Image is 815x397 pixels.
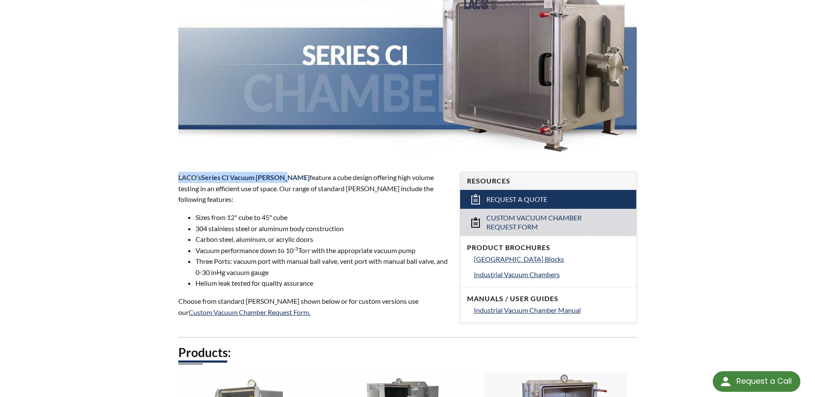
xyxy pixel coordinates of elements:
[178,345,636,360] h2: Products:
[474,270,560,278] span: Industrial Vacuum Chambers
[736,371,792,391] div: Request a Call
[486,214,611,232] span: Custom Vacuum Chamber Request Form
[719,375,733,388] img: round button
[195,245,449,256] li: Vacuum performance down to 10 Torr with the appropriate vacuum pump
[467,294,629,303] h4: Manuals / User Guides
[474,305,629,316] a: Industrial Vacuum Chamber Manual
[486,195,547,204] span: Request a Quote
[474,269,629,280] a: Industrial Vacuum Chambers
[474,253,629,265] a: [GEOGRAPHIC_DATA] Blocks
[713,371,800,392] div: Request a Call
[474,306,581,314] span: Industrial Vacuum Chamber Manual
[201,173,310,181] strong: Series CI Vacuum [PERSON_NAME]
[189,308,310,316] a: Custom Vacuum Chamber Request Form.
[293,245,298,252] sup: -3
[467,177,629,186] h4: Resources
[195,234,449,245] li: Carbon steel, aluminum, or acrylic doors
[460,209,636,236] a: Custom Vacuum Chamber Request Form
[195,278,449,289] li: Helium leak tested for quality assurance
[467,243,629,252] h4: Product Brochures
[195,256,449,278] li: Three Ports: vacuum port with manual ball valve, vent port with manual ball valve, and 0-30 inHg ...
[178,296,449,318] p: Choose from standard [PERSON_NAME] shown below or for custom versions use our
[460,190,636,209] a: Request a Quote
[195,223,449,234] li: 304 stainless steel or aluminum body construction
[195,212,449,223] li: Sizes from 12" cube to 45" cube
[474,255,564,263] span: [GEOGRAPHIC_DATA] Blocks
[178,172,449,205] p: LACO’s feature a cube design offering high volume testing in an efficient use of space. Our range...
